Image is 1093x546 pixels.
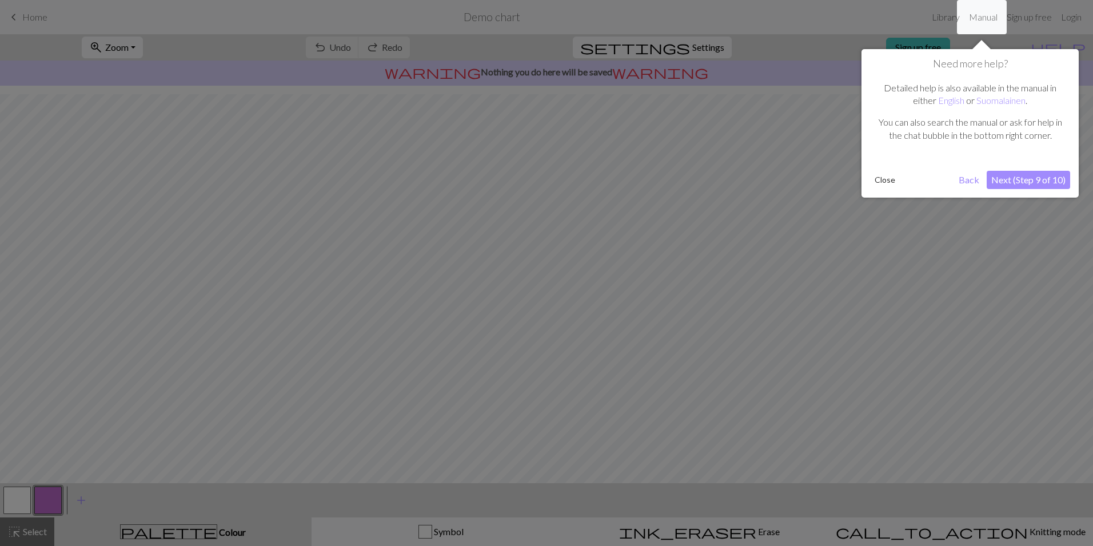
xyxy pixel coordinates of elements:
[987,171,1070,189] button: Next (Step 9 of 10)
[870,58,1070,70] h1: Need more help?
[876,82,1064,107] p: Detailed help is also available in the manual in either or .
[938,95,964,106] a: English
[976,95,1026,106] a: Suomalainen
[861,49,1079,198] div: Need more help?
[954,171,984,189] button: Back
[870,171,900,188] button: Close
[876,116,1064,142] p: You can also search the manual or ask for help in the chat bubble in the bottom right corner.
